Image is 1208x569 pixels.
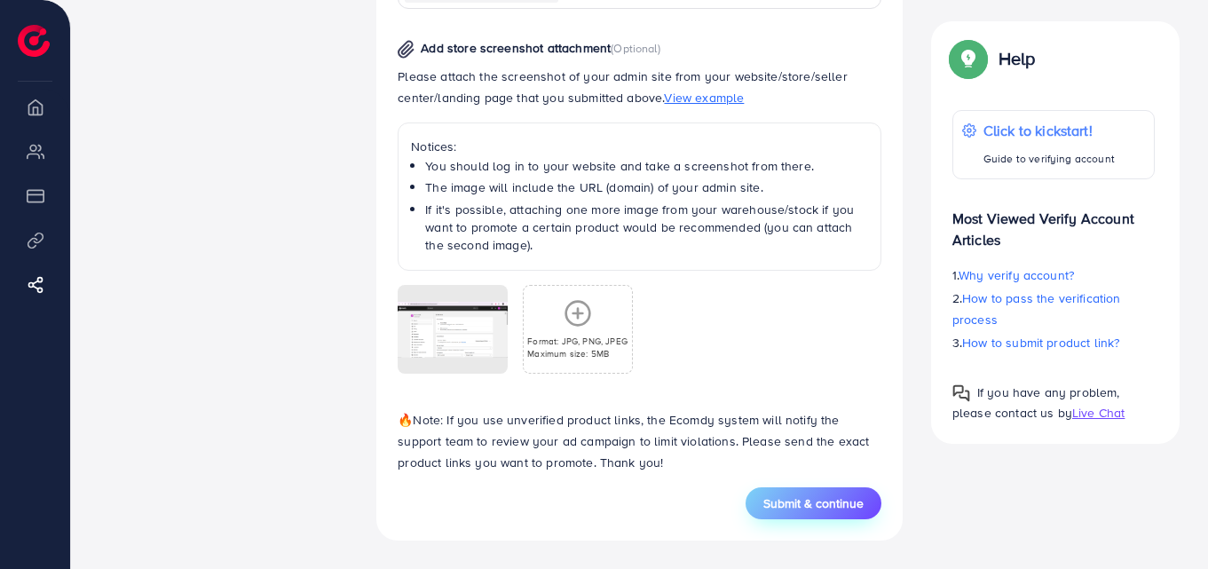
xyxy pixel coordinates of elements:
span: How to pass the verification process [952,289,1121,328]
li: You should log in to your website and take a screenshot from there. [425,157,868,175]
p: Help [999,48,1036,69]
span: 🔥 [398,411,413,429]
li: The image will include the URL (domain) of your admin site. [425,178,868,196]
p: Please attach the screenshot of your admin site from your website/store/seller center/landing pag... [398,66,881,108]
p: 2. [952,288,1155,330]
p: Maximum size: 5MB [527,347,628,360]
iframe: Chat [1133,489,1195,556]
p: Guide to verifying account [983,148,1115,170]
span: Submit & continue [763,494,864,512]
p: 3. [952,332,1155,353]
span: Live Chat [1072,404,1125,422]
p: Most Viewed Verify Account Articles [952,194,1155,250]
img: img uploaded [398,302,508,358]
button: Submit & continue [746,487,881,519]
span: Why verify account? [959,266,1074,284]
img: Popup guide [952,43,984,75]
p: Note: If you use unverified product links, the Ecomdy system will notify the support team to revi... [398,409,881,473]
img: Popup guide [952,384,970,402]
span: Add store screenshot attachment [421,39,611,57]
li: If it's possible, attaching one more image from your warehouse/stock if you want to promote a cer... [425,201,868,255]
p: 1. [952,265,1155,286]
p: Click to kickstart! [983,120,1115,141]
p: Format: JPG, PNG, JPEG [527,335,628,347]
span: View example [664,89,744,107]
img: logo [18,25,50,57]
p: Notices: [411,136,868,157]
span: How to submit product link? [962,334,1119,352]
span: If you have any problem, please contact us by [952,383,1120,422]
span: (Optional) [611,40,660,56]
img: img [398,40,415,59]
